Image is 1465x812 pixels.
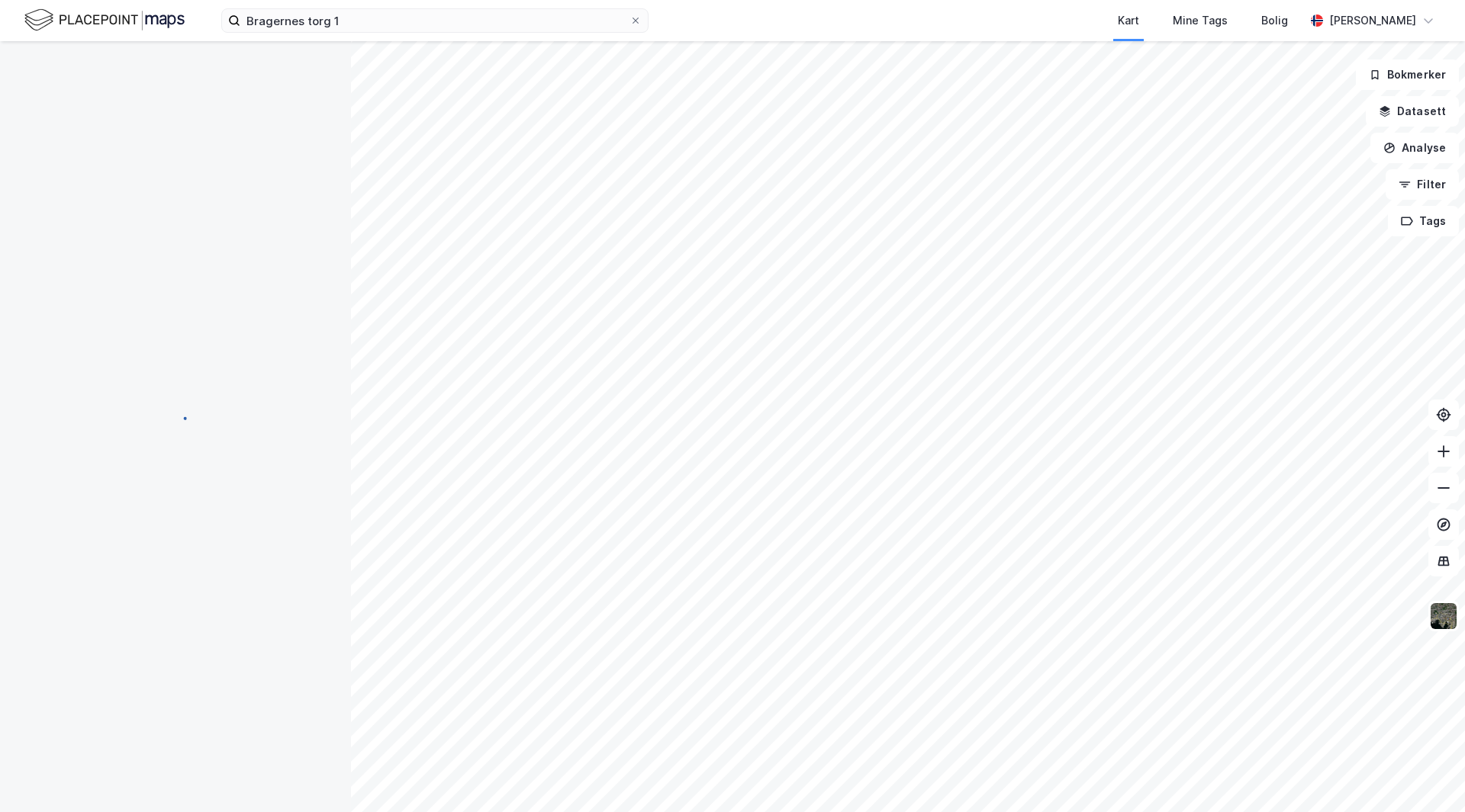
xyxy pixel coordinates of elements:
div: [PERSON_NAME] [1329,11,1416,30]
iframe: Chat Widget [1389,739,1465,812]
div: Kart [1118,11,1139,30]
div: Bolig [1261,11,1288,30]
img: spinner.a6d8c91a73a9ac5275cf975e30b51cfb.svg [163,406,188,430]
button: Filter [1386,169,1459,200]
input: Søk på adresse, matrikkel, gårdeiere, leietakere eller personer [240,9,629,32]
button: Analyse [1370,133,1459,163]
div: Mine Tags [1173,11,1228,30]
img: 9k= [1429,602,1458,631]
button: Bokmerker [1356,59,1459,90]
button: Tags [1388,206,1459,236]
img: logo.f888ab2527a4732fd821a326f86c7f29.svg [24,7,185,34]
button: Datasett [1366,96,1459,127]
